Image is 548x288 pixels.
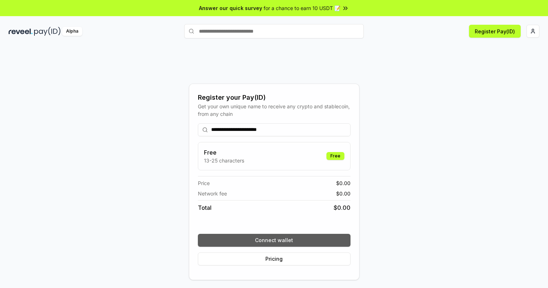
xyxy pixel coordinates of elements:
[469,25,521,38] button: Register Pay(ID)
[199,4,262,12] span: Answer our quick survey
[204,148,244,157] h3: Free
[336,179,350,187] span: $ 0.00
[62,27,82,36] div: Alpha
[198,234,350,247] button: Connect wallet
[336,190,350,197] span: $ 0.00
[264,4,340,12] span: for a chance to earn 10 USDT 📝
[198,103,350,118] div: Get your own unique name to receive any crypto and stablecoin, from any chain
[198,179,210,187] span: Price
[334,203,350,212] span: $ 0.00
[198,93,350,103] div: Register your Pay(ID)
[326,152,344,160] div: Free
[204,157,244,164] p: 13-25 characters
[198,203,212,212] span: Total
[198,190,227,197] span: Network fee
[198,252,350,265] button: Pricing
[34,27,61,36] img: pay_id
[9,27,33,36] img: reveel_dark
